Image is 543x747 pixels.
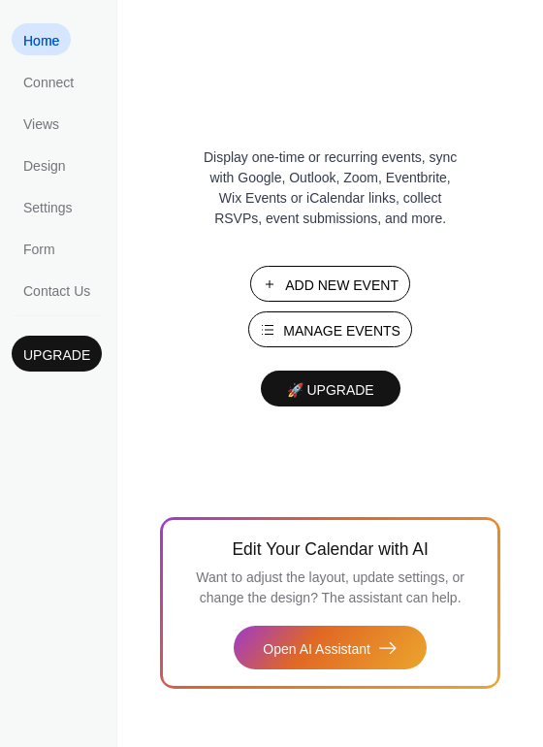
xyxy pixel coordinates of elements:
[12,274,102,306] a: Contact Us
[263,639,370,660] span: Open AI Assistant
[23,114,59,135] span: Views
[285,276,399,296] span: Add New Event
[12,107,71,139] a: Views
[12,23,71,55] a: Home
[12,65,85,97] a: Connect
[12,190,84,222] a: Settings
[234,626,427,669] button: Open AI Assistant
[248,311,412,347] button: Manage Events
[23,31,59,51] span: Home
[23,281,90,302] span: Contact Us
[232,536,428,563] span: Edit Your Calendar with AI
[200,147,462,229] span: Display one-time or recurring events, sync with Google, Outlook, Zoom, Eventbrite, Wix Events or ...
[23,73,74,93] span: Connect
[12,336,102,372] button: Upgrade
[272,382,389,398] span: 🚀 Upgrade
[23,156,66,177] span: Design
[261,371,400,406] button: 🚀 Upgrade
[23,198,73,218] span: Settings
[12,232,67,264] a: Form
[250,266,410,302] button: Add New Event
[23,345,90,366] span: Upgrade
[23,240,55,260] span: Form
[12,148,78,180] a: Design
[283,321,400,341] span: Manage Events
[196,569,464,605] span: Want to adjust the layout, update settings, or change the design? The assistant can help.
